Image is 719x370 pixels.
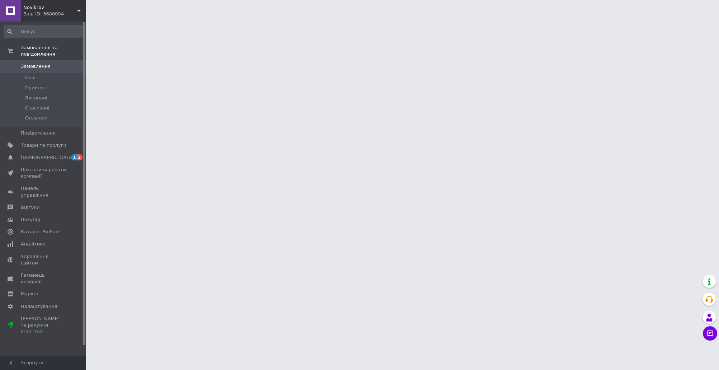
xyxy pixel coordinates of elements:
[71,154,77,160] span: 1
[25,85,47,91] span: Прийняті
[21,291,39,297] span: Маркет
[21,204,39,211] span: Відгуки
[21,315,66,335] span: [PERSON_NAME] та рахунки
[21,216,40,223] span: Покупці
[21,142,66,149] span: Товари та послуги
[703,326,717,341] button: Чат з покупцем
[25,105,50,111] span: Скасовані
[23,11,86,17] div: Ваш ID: 3680094
[4,25,85,38] input: Пошук
[21,63,51,70] span: Замовлення
[25,95,47,101] span: Виконані
[21,229,60,235] span: Каталог ProSale
[21,167,66,179] span: Показники роботи компанії
[21,130,56,136] span: Повідомлення
[21,45,86,57] span: Замовлення та повідомлення
[21,241,46,247] span: Аналітика
[21,272,66,285] span: Гаманець компанії
[23,4,77,11] span: NovikTov
[21,328,66,335] div: Prom топ
[77,154,83,160] span: 2
[25,115,48,121] span: Оплачені
[21,303,57,310] span: Налаштування
[21,253,66,266] span: Управління сайтом
[21,154,74,161] span: [DEMOGRAPHIC_DATA]
[21,185,66,198] span: Панель управління
[25,75,36,81] span: Нові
